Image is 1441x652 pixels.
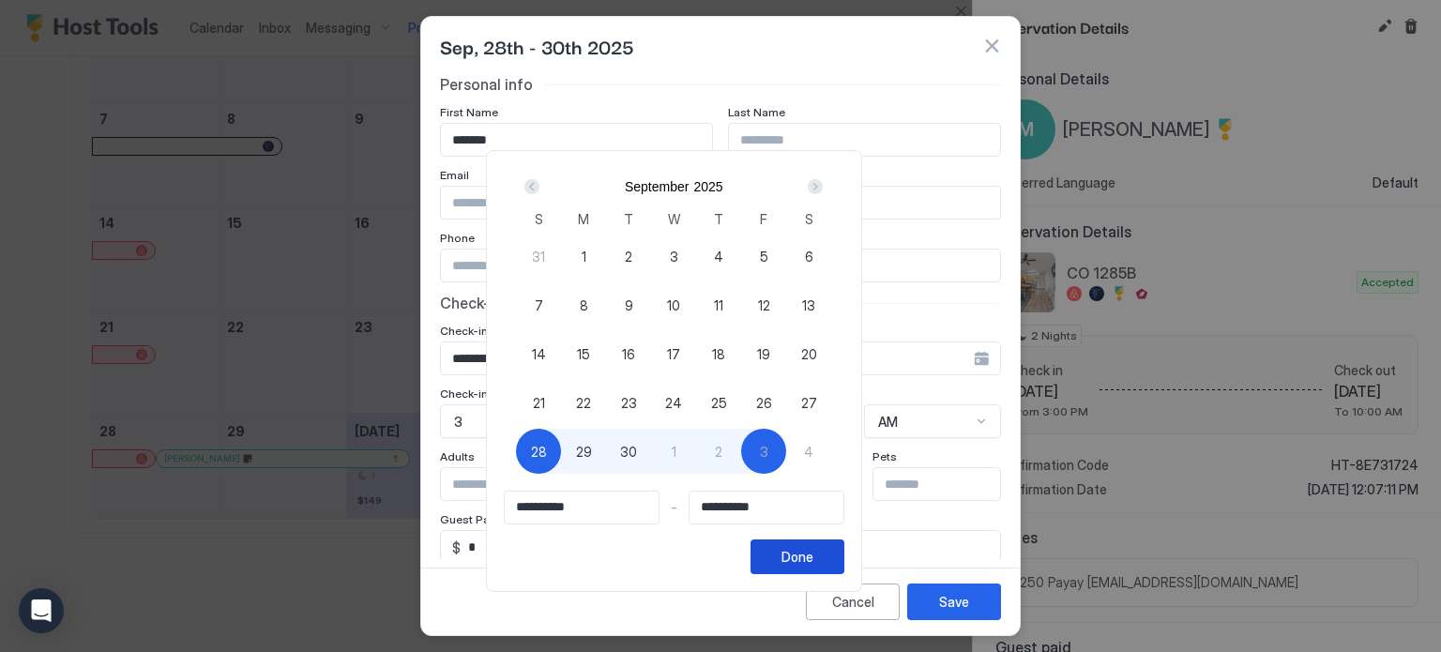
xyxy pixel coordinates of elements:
span: 13 [802,296,815,315]
button: 16 [606,331,651,376]
span: 12 [758,296,770,315]
span: 3 [760,442,768,462]
span: 8 [580,296,588,315]
button: September [625,179,689,194]
span: 3 [670,247,678,266]
span: W [668,209,680,229]
span: 19 [757,344,770,364]
button: 2 [696,429,741,474]
span: 24 [665,393,682,413]
span: 30 [620,442,637,462]
button: 23 [606,380,651,425]
span: 14 [532,344,546,364]
div: Open Intercom Messenger [19,588,64,633]
button: 3 [741,429,786,474]
button: Prev [521,175,546,198]
span: 1 [672,442,676,462]
button: 1 [651,429,696,474]
button: 5 [741,234,786,279]
button: 29 [561,429,606,474]
button: 14 [516,331,561,376]
span: 15 [577,344,590,364]
button: 1 [561,234,606,279]
button: 26 [741,380,786,425]
span: 5 [760,247,768,266]
span: 27 [801,393,817,413]
span: T [624,209,633,229]
button: 18 [696,331,741,376]
span: S [535,209,543,229]
span: 18 [712,344,725,364]
span: 29 [576,442,592,462]
span: F [760,209,767,229]
button: Done [751,539,844,574]
button: 22 [561,380,606,425]
button: 13 [786,282,831,327]
span: S [805,209,813,229]
span: M [578,209,589,229]
button: 21 [516,380,561,425]
span: 7 [535,296,543,315]
button: 30 [606,429,651,474]
button: 27 [786,380,831,425]
button: 4 [696,234,741,279]
button: 31 [516,234,561,279]
span: 16 [622,344,635,364]
span: 28 [531,442,547,462]
span: 2 [625,247,632,266]
button: 12 [741,282,786,327]
span: 23 [621,393,637,413]
button: 10 [651,282,696,327]
span: 9 [625,296,633,315]
span: T [714,209,723,229]
button: Next [801,175,827,198]
button: 24 [651,380,696,425]
span: 4 [804,442,813,462]
span: 2 [715,442,722,462]
span: 21 [533,393,545,413]
span: 17 [667,344,680,364]
button: 9 [606,282,651,327]
span: 10 [667,296,680,315]
span: 22 [576,393,591,413]
span: 4 [714,247,723,266]
button: 28 [516,429,561,474]
button: 15 [561,331,606,376]
span: 25 [711,393,727,413]
button: 3 [651,234,696,279]
button: 8 [561,282,606,327]
span: - [671,499,677,516]
button: 20 [786,331,831,376]
button: 2 [606,234,651,279]
button: 6 [786,234,831,279]
button: 11 [696,282,741,327]
input: Input Field [690,492,843,523]
button: 17 [651,331,696,376]
button: 19 [741,331,786,376]
div: Done [781,547,813,567]
button: 7 [516,282,561,327]
button: 4 [786,429,831,474]
span: 11 [714,296,723,315]
input: Input Field [505,492,659,523]
span: 31 [532,247,545,266]
span: 6 [805,247,813,266]
span: 26 [756,393,772,413]
button: 25 [696,380,741,425]
span: 20 [801,344,817,364]
span: 1 [582,247,586,266]
button: 2025 [693,179,722,194]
